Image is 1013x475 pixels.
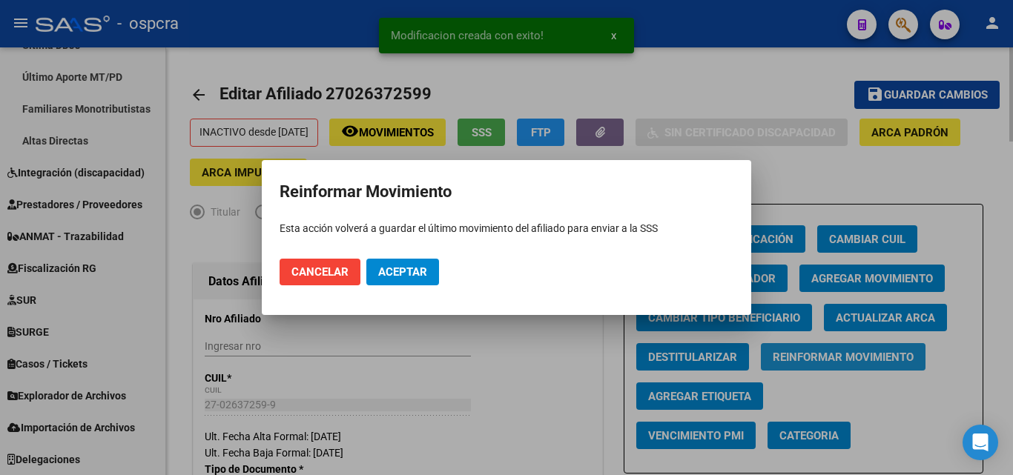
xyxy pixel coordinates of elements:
div: Open Intercom Messenger [963,425,998,460]
button: Cancelar [280,259,360,285]
span: Cancelar [291,265,349,279]
button: Aceptar [366,259,439,285]
p: Esta acción volverá a guardar el último movimiento del afiliado para enviar a la SSS [280,221,733,236]
span: Aceptar [378,265,427,279]
h2: Reinformar Movimiento [280,178,733,206]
